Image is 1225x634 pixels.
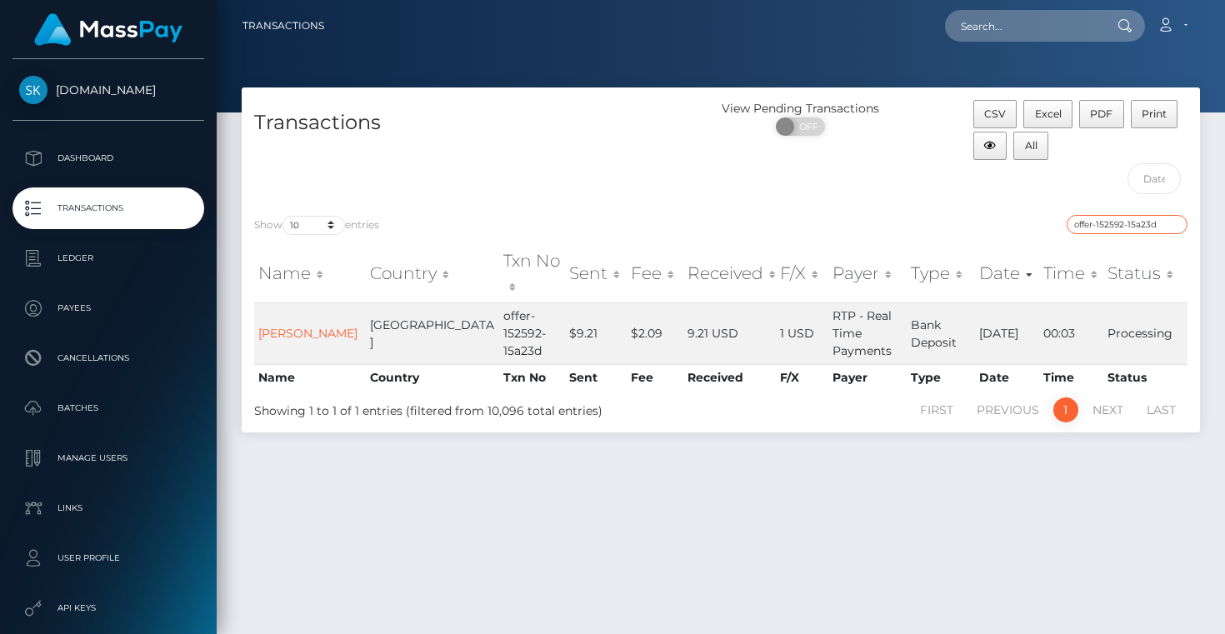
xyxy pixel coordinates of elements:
button: All [1013,132,1048,160]
th: Time [1039,364,1104,391]
th: Txn No [499,364,564,391]
span: Print [1142,107,1167,120]
th: Date [975,364,1039,391]
th: Country: activate to sort column ascending [366,244,499,303]
span: Excel [1035,107,1062,120]
td: $2.09 [627,302,683,364]
a: Cancellations [12,337,204,379]
span: [DOMAIN_NAME] [12,82,204,97]
span: OFF [785,117,827,136]
a: Manage Users [12,437,204,479]
a: Transactions [242,8,324,43]
td: offer-152592-15a23d [499,302,564,364]
th: Fee: activate to sort column ascending [627,244,683,303]
span: All [1025,139,1037,152]
td: Processing [1103,302,1187,364]
th: F/X: activate to sort column ascending [776,244,828,303]
select: Showentries [282,216,345,235]
p: Ledger [19,246,197,271]
th: Name: activate to sort column ascending [254,244,366,303]
a: Payees [12,287,204,329]
a: [PERSON_NAME] [258,326,357,341]
div: Showing 1 to 1 of 1 entries (filtered from 10,096 total entries) [254,396,628,420]
button: CSV [973,100,1017,128]
button: Excel [1023,100,1072,128]
button: Column visibility [973,132,1007,160]
span: RTP - Real Time Payments [832,308,892,358]
p: Dashboard [19,146,197,171]
th: Name [254,364,366,391]
label: Show entries [254,216,379,235]
th: Country [366,364,499,391]
td: 9.21 USD [683,302,776,364]
th: Payer [828,364,907,391]
a: Transactions [12,187,204,229]
a: 1 [1053,397,1078,422]
h4: Transactions [254,108,708,137]
div: View Pending Transactions [721,100,881,117]
a: Batches [12,387,204,429]
span: PDF [1090,107,1112,120]
th: Type: activate to sort column ascending [907,244,975,303]
th: Payer: activate to sort column ascending [828,244,907,303]
p: Transactions [19,196,197,221]
button: PDF [1079,100,1124,128]
p: Links [19,496,197,521]
p: Cancellations [19,346,197,371]
a: Dashboard [12,137,204,179]
input: Date filter [1127,163,1181,194]
th: Sent: activate to sort column ascending [565,244,627,303]
th: Sent [565,364,627,391]
input: Search transactions [1067,215,1187,234]
th: Status [1103,364,1187,391]
img: MassPay Logo [34,13,182,46]
th: Date: activate to sort column ascending [975,244,1039,303]
a: User Profile [12,537,204,579]
input: Search... [945,10,1102,42]
td: 1 USD [776,302,828,364]
th: Received [683,364,776,391]
th: Received: activate to sort column ascending [683,244,776,303]
td: 00:03 [1039,302,1104,364]
span: CSV [984,107,1006,120]
p: Batches [19,396,197,421]
p: Payees [19,296,197,321]
th: F/X [776,364,828,391]
td: Bank Deposit [907,302,975,364]
th: Txn No: activate to sort column ascending [499,244,564,303]
a: Links [12,487,204,529]
p: Manage Users [19,446,197,471]
th: Time: activate to sort column ascending [1039,244,1104,303]
p: User Profile [19,546,197,571]
th: Status: activate to sort column ascending [1103,244,1187,303]
a: API Keys [12,587,204,629]
th: Fee [627,364,683,391]
td: $9.21 [565,302,627,364]
th: Type [907,364,975,391]
button: Print [1131,100,1178,128]
img: Skin.Land [19,76,47,104]
a: Ledger [12,237,204,279]
td: [GEOGRAPHIC_DATA] [366,302,499,364]
p: API Keys [19,596,197,621]
td: [DATE] [975,302,1039,364]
